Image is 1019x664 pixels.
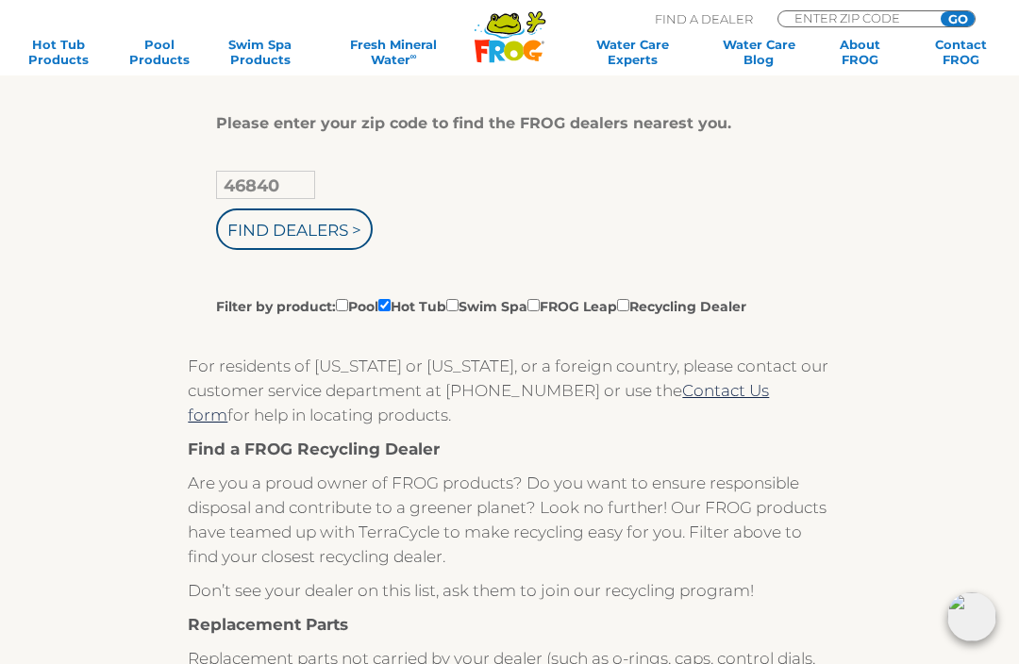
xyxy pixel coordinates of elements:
p: Find A Dealer [655,10,753,27]
a: Water CareBlog [720,37,798,67]
img: openIcon [947,592,996,641]
a: Swim SpaProducts [221,37,299,67]
sup: ∞ [410,51,417,61]
a: Water CareExperts [568,37,697,67]
input: Filter by product:PoolHot TubSwim SpaFROG LeapRecycling Dealer [617,299,629,311]
strong: Replacement Parts [188,615,348,634]
a: ContactFROG [922,37,1000,67]
input: Find Dealers > [216,208,373,250]
input: Filter by product:PoolHot TubSwim SpaFROG LeapRecycling Dealer [378,299,391,311]
label: Filter by product: Pool Hot Tub Swim Spa FROG Leap Recycling Dealer [216,295,746,316]
p: For residents of [US_STATE] or [US_STATE], or a foreign country, please contact our customer serv... [188,354,830,427]
input: Filter by product:PoolHot TubSwim SpaFROG LeapRecycling Dealer [336,299,348,311]
div: Please enter your zip code to find the FROG dealers nearest you. [216,114,788,133]
input: Zip Code Form [793,11,920,25]
input: GO [941,11,975,26]
a: Hot TubProducts [19,37,97,67]
input: Filter by product:PoolHot TubSwim SpaFROG LeapRecycling Dealer [446,299,459,311]
strong: Find a FROG Recycling Dealer [188,440,440,458]
a: Fresh MineralWater∞ [322,37,465,67]
a: PoolProducts [120,37,198,67]
p: Don’t see your dealer on this list, ask them to join our recycling program! [188,578,830,603]
input: Filter by product:PoolHot TubSwim SpaFROG LeapRecycling Dealer [527,299,540,311]
a: AboutFROG [821,37,899,67]
p: Are you a proud owner of FROG products? Do you want to ensure responsible disposal and contribute... [188,471,830,569]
